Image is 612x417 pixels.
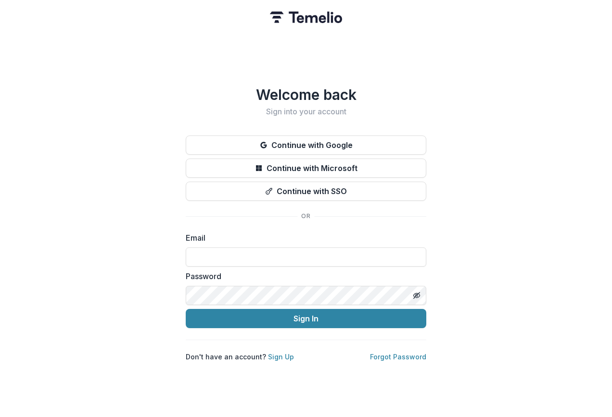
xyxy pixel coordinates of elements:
[186,309,426,328] button: Sign In
[270,12,342,23] img: Temelio
[370,353,426,361] a: Forgot Password
[268,353,294,361] a: Sign Up
[186,135,426,155] button: Continue with Google
[186,182,426,201] button: Continue with SSO
[186,159,426,178] button: Continue with Microsoft
[186,232,421,244] label: Email
[409,288,424,303] button: Toggle password visibility
[186,352,294,362] p: Don't have an account?
[186,86,426,103] h1: Welcome back
[186,107,426,116] h2: Sign into your account
[186,270,421,282] label: Password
